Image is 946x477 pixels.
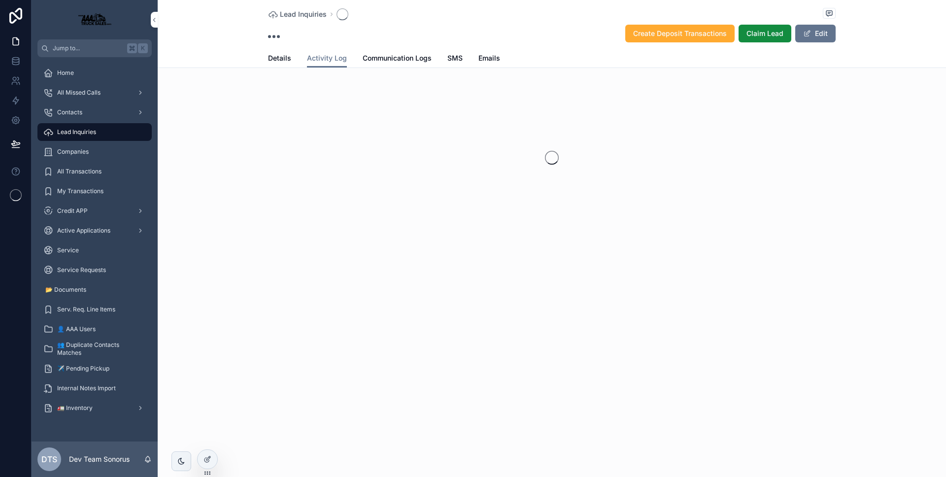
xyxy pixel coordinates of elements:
span: K [139,44,147,52]
a: Active Applications [37,222,152,239]
span: Create Deposit Transactions [633,29,727,38]
span: Lead Inquiries [280,9,327,19]
a: 📂 Documents [37,281,152,299]
span: 👤 AAA Users [57,325,96,333]
span: ✈️ Pending Pickup [57,365,109,373]
button: Claim Lead [739,25,791,42]
span: Credit APP [57,207,88,215]
button: Jump to...K [37,39,152,57]
button: Create Deposit Transactions [625,25,735,42]
a: Credit APP [37,202,152,220]
span: 👥 Duplicate Contacts Matches [57,341,142,357]
a: Contacts [37,103,152,121]
a: Companies [37,143,152,161]
a: My Transactions [37,182,152,200]
span: Emails [478,53,500,63]
span: Internal Notes Import [57,384,116,392]
a: Activity Log [307,49,347,68]
span: Serv. Req. Line Items [57,306,115,313]
a: 👤 AAA Users [37,320,152,338]
span: DTS [41,453,57,465]
span: Details [268,53,291,63]
span: Activity Log [307,53,347,63]
a: 🚛 Inventory [37,399,152,417]
a: Internal Notes Import [37,379,152,397]
span: Active Applications [57,227,110,235]
span: Communication Logs [363,53,432,63]
a: All Transactions [37,163,152,180]
span: SMS [447,53,463,63]
span: Lead Inquiries [57,128,96,136]
span: Companies [57,148,89,156]
span: Contacts [57,108,82,116]
button: Edit [795,25,836,42]
a: Lead Inquiries [37,123,152,141]
a: All Missed Calls [37,84,152,102]
span: All Transactions [57,168,101,175]
img: App logo [73,12,116,28]
a: Lead Inquiries [268,9,327,19]
a: Service Requests [37,261,152,279]
span: Service Requests [57,266,106,274]
a: 👥 Duplicate Contacts Matches [37,340,152,358]
span: All Missed Calls [57,89,101,97]
span: Home [57,69,74,77]
span: 🚛 Inventory [57,404,93,412]
span: Jump to... [53,44,123,52]
a: ✈️ Pending Pickup [37,360,152,377]
div: scrollable content [32,57,158,430]
a: Details [268,49,291,69]
a: Service [37,241,152,259]
a: Emails [478,49,500,69]
span: 📂 Documents [45,286,86,294]
span: My Transactions [57,187,103,195]
a: Home [37,64,152,82]
span: Claim Lead [746,29,783,38]
p: Dev Team Sonorus [69,454,130,464]
a: SMS [447,49,463,69]
span: Service [57,246,79,254]
a: Communication Logs [363,49,432,69]
a: Serv. Req. Line Items [37,301,152,318]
